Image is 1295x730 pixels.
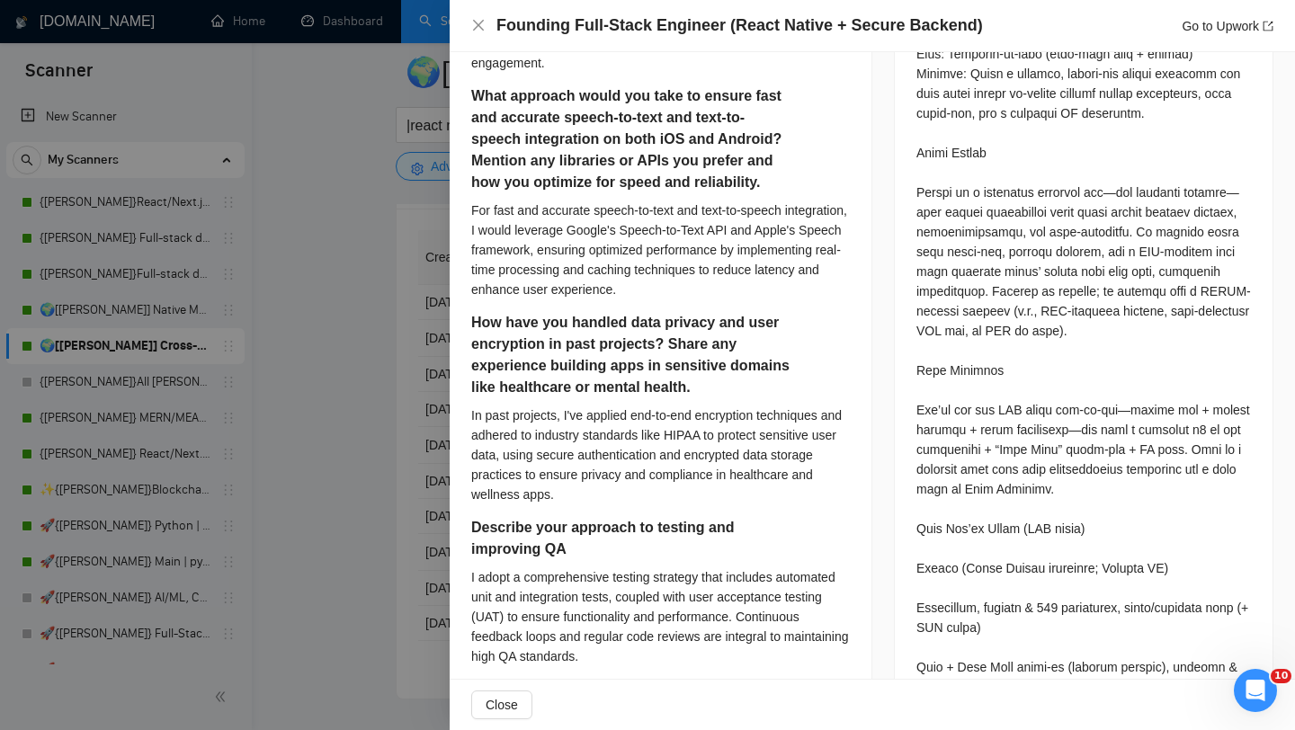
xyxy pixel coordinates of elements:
[1182,19,1273,33] a: Go to Upworkexport
[471,690,532,719] button: Close
[1263,21,1273,31] span: export
[1271,669,1291,683] span: 10
[471,85,793,193] h5: What approach would you take to ensure fast and accurate speech-to-text and text-to-speech integr...
[471,567,850,666] div: I adopt a comprehensive testing strategy that includes automated unit and integration tests, coup...
[471,517,793,560] h5: Describe your approach to testing and improving QA
[1234,669,1277,712] iframe: Intercom live chat
[471,405,850,504] div: In past projects, I've applied end-to-end encryption techniques and adhered to industry standards...
[471,312,793,398] h5: How have you handled data privacy and user encryption in past projects? Share any experience buil...
[471,200,850,299] div: For fast and accurate speech-to-text and text-to-speech integration, I would leverage Google's Sp...
[471,18,486,33] button: Close
[496,14,983,37] h4: Founding Full-Stack Engineer (React Native + Secure Backend)
[471,18,486,32] span: close
[486,695,518,715] span: Close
